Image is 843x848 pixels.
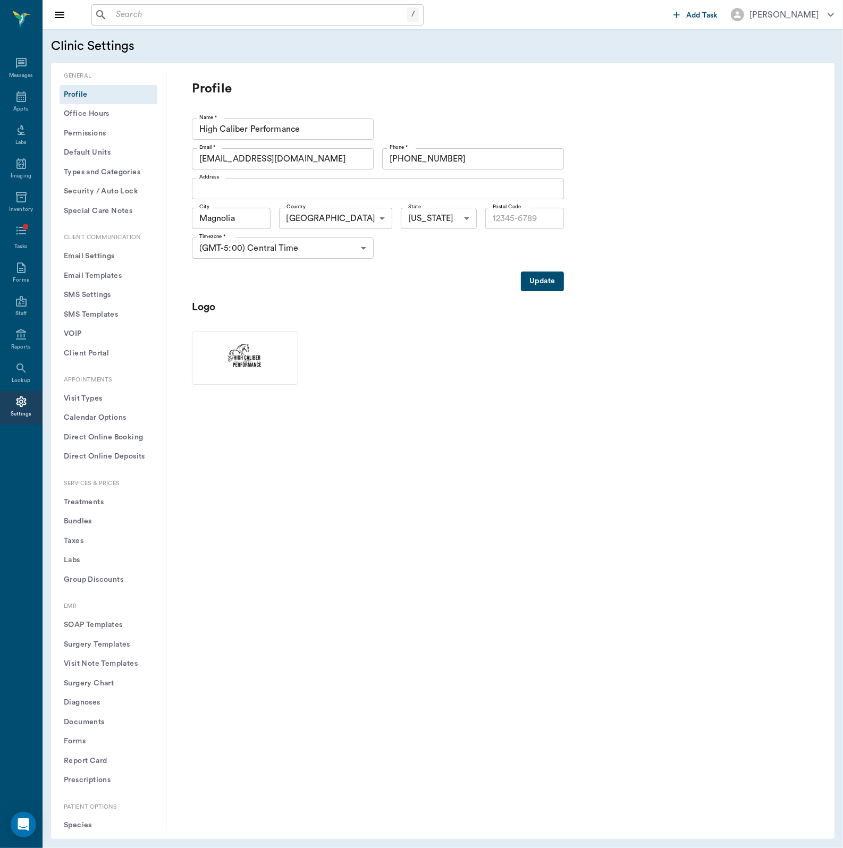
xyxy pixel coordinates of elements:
[60,163,157,182] button: Types and Categories
[199,143,216,151] label: Email *
[60,602,157,611] p: EMR
[60,674,157,693] button: Surgery Chart
[60,305,157,325] button: SMS Templates
[11,343,31,351] div: Reports
[60,72,157,81] p: General
[60,615,157,635] button: SOAP Templates
[12,377,30,385] div: Lookup
[60,713,157,732] button: Documents
[9,72,33,80] div: Messages
[60,803,157,812] p: Patient Options
[521,272,563,291] button: Update
[199,233,226,240] label: Timezone *
[60,344,157,363] button: Client Portal
[60,266,157,286] button: Email Templates
[112,7,407,22] input: Search
[722,5,842,24] button: [PERSON_NAME]
[11,172,31,180] div: Imaging
[60,182,157,201] button: Security / Auto Lock
[15,139,27,147] div: Labs
[60,104,157,124] button: Office Hours
[408,203,421,210] label: State
[60,201,157,221] button: Special Care Notes
[60,143,157,163] button: Default Units
[60,693,157,713] button: Diagnoses
[669,5,722,24] button: Add Task
[199,203,209,210] label: City
[60,732,157,751] button: Forms
[15,310,27,318] div: Staff
[60,124,157,143] button: Permissions
[60,85,157,105] button: Profile
[60,428,157,447] button: Direct Online Booking
[279,208,393,229] div: [GEOGRAPHIC_DATA]
[749,9,819,21] div: [PERSON_NAME]
[60,751,157,771] button: Report Card
[60,493,157,512] button: Treatments
[192,300,298,315] p: Logo
[60,512,157,531] button: Bundles
[60,389,157,409] button: Visit Types
[49,4,70,26] button: Close drawer
[407,7,419,22] div: /
[60,408,157,428] button: Calendar Options
[60,233,157,242] p: Client Communication
[60,447,157,467] button: Direct Online Deposits
[60,635,157,655] button: Surgery Templates
[60,770,157,790] button: Prescriptions
[199,173,219,181] label: Address
[60,550,157,570] button: Labs
[60,376,157,385] p: Appointments
[485,208,564,229] input: 12345-6789
[60,324,157,344] button: VOIP
[60,570,157,590] button: Group Discounts
[14,243,28,251] div: Tasks
[192,80,617,97] p: Profile
[60,816,157,835] button: Species
[493,203,521,210] label: Postal Code
[51,38,330,55] h5: Clinic Settings
[60,285,157,305] button: SMS Settings
[60,247,157,266] button: Email Settings
[390,143,408,151] label: Phone *
[60,531,157,551] button: Taxes
[192,238,374,259] div: (GMT-5:00) Central Time
[13,276,29,284] div: Forms
[60,654,157,674] button: Visit Note Templates
[13,105,28,113] div: Appts
[199,114,217,121] label: Name *
[11,812,36,837] div: Open Intercom Messenger
[286,203,306,210] label: Country
[11,410,32,418] div: Settings
[9,206,33,214] div: Inventory
[60,479,157,488] p: Services & Prices
[401,208,477,229] div: [US_STATE]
